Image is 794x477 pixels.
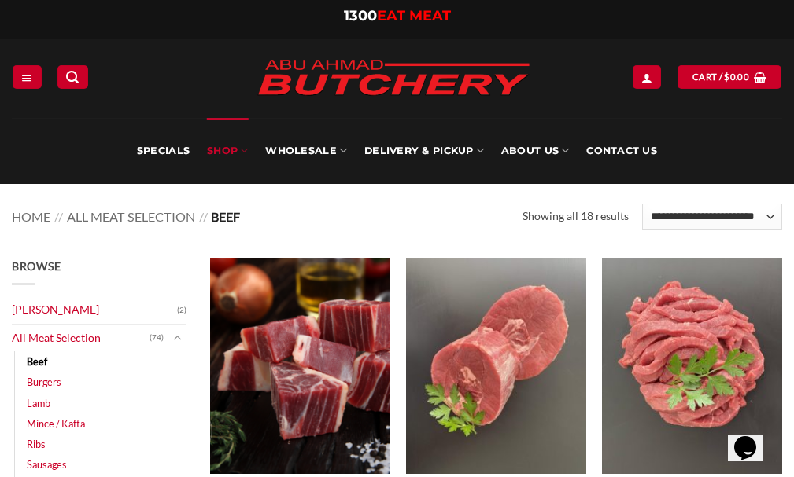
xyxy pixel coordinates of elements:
button: Toggle [168,329,186,347]
a: Delivery & Pickup [364,118,484,184]
a: Beef [27,351,47,372]
span: Cart / [692,70,749,84]
a: About Us [501,118,569,184]
span: Browse [12,259,61,273]
p: Showing all 18 results [523,207,629,226]
a: All Meat Selection [12,325,150,352]
a: Ribs [27,434,46,454]
span: (74) [150,326,164,350]
span: 1300 [344,7,377,24]
span: EAT MEAT [377,7,451,24]
a: Search [57,65,87,88]
span: Beef [211,209,240,224]
img: Beef Stir Fry Cuts [602,258,782,474]
a: Mince / Kafta [27,413,85,434]
a: Lamb [27,393,50,413]
span: // [199,209,208,224]
span: // [54,209,63,224]
a: [PERSON_NAME] [12,296,177,324]
iframe: chat widget [728,414,778,461]
span: $ [724,70,729,84]
a: 1300EAT MEAT [344,7,451,24]
a: Burgers [27,372,61,392]
a: Contact Us [586,118,657,184]
select: Shop order [642,204,782,230]
a: Wholesale [265,118,347,184]
a: All Meat Selection [67,209,195,224]
a: Home [12,209,50,224]
a: Menu [13,65,41,88]
a: Sausages [27,454,67,475]
bdi: 0.00 [724,72,749,82]
span: (2) [177,299,186,322]
img: Abu Ahmad Butchery [244,49,543,108]
a: SHOP [207,118,248,184]
a: Login [633,65,661,88]
a: Specials [137,118,190,184]
a: View cart [678,65,781,88]
img: Beef Heel Muscle [406,258,586,474]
